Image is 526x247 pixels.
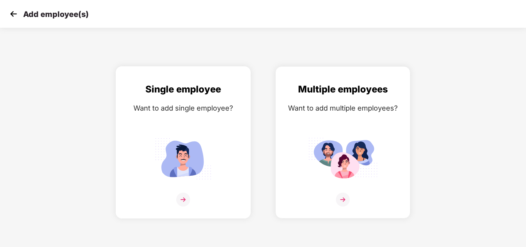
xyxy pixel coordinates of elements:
div: Want to add multiple employees? [283,102,402,114]
img: svg+xml;base64,PHN2ZyB4bWxucz0iaHR0cDovL3d3dy53My5vcmcvMjAwMC9zdmciIGlkPSJTaW5nbGVfZW1wbG95ZWUiIH... [148,134,218,183]
div: Multiple employees [283,82,402,97]
p: Add employee(s) [23,10,89,19]
img: svg+xml;base64,PHN2ZyB4bWxucz0iaHR0cDovL3d3dy53My5vcmcvMjAwMC9zdmciIHdpZHRoPSIzNiIgaGVpZ2h0PSIzNi... [336,193,350,207]
div: Single employee [124,82,243,97]
div: Want to add single employee? [124,102,243,114]
img: svg+xml;base64,PHN2ZyB4bWxucz0iaHR0cDovL3d3dy53My5vcmcvMjAwMC9zdmciIHdpZHRoPSIzNiIgaGVpZ2h0PSIzNi... [176,193,190,207]
img: svg+xml;base64,PHN2ZyB4bWxucz0iaHR0cDovL3d3dy53My5vcmcvMjAwMC9zdmciIHdpZHRoPSIzMCIgaGVpZ2h0PSIzMC... [8,8,19,20]
img: svg+xml;base64,PHN2ZyB4bWxucz0iaHR0cDovL3d3dy53My5vcmcvMjAwMC9zdmciIGlkPSJNdWx0aXBsZV9lbXBsb3llZS... [308,134,378,183]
